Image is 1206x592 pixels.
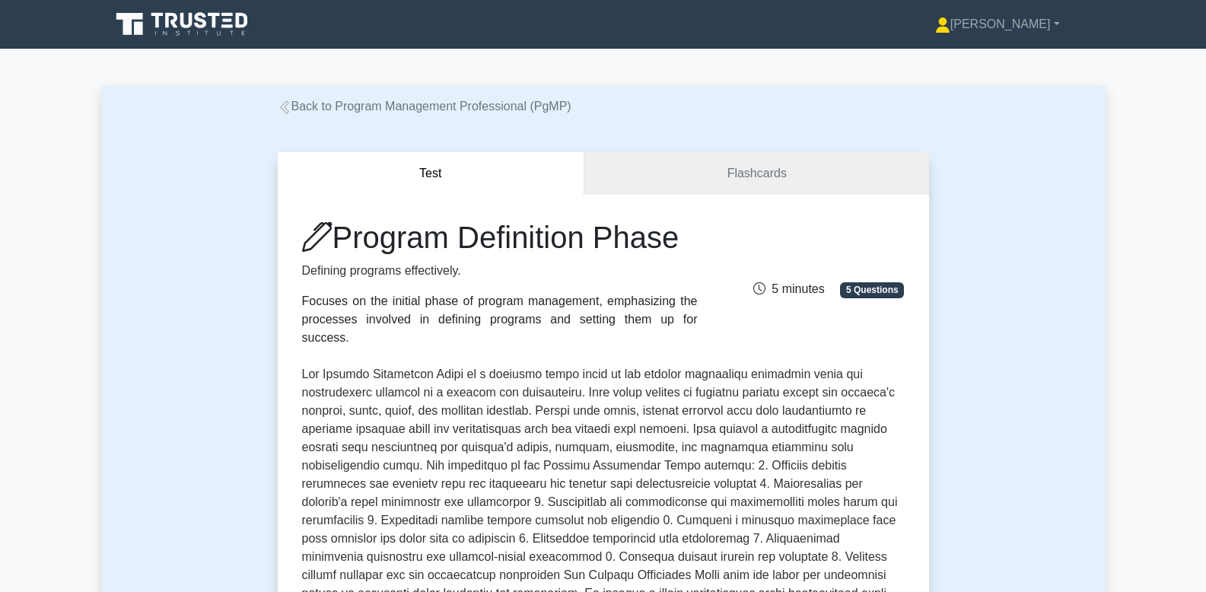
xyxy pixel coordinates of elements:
p: Defining programs effectively. [302,262,698,280]
h1: Program Definition Phase [302,219,698,256]
span: 5 minutes [753,282,824,295]
div: Focuses on the initial phase of program management, emphasizing the processes involved in definin... [302,292,698,347]
span: 5 Questions [840,282,904,298]
button: Test [278,152,585,196]
a: Back to Program Management Professional (PgMP) [278,100,571,113]
a: [PERSON_NAME] [899,9,1096,40]
a: Flashcards [584,152,928,196]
